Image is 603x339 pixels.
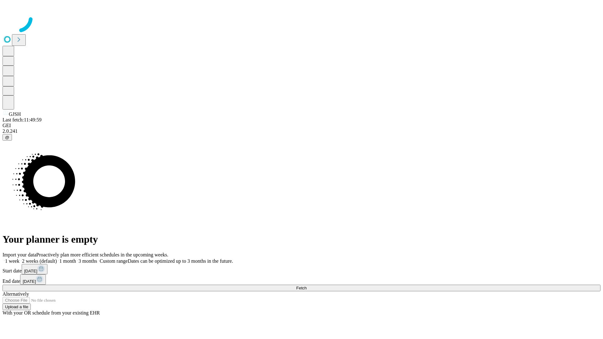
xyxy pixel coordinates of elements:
[3,264,600,274] div: Start date
[3,117,41,122] span: Last fetch: 11:49:59
[3,252,36,257] span: Import your data
[296,286,307,290] span: Fetch
[23,279,36,284] span: [DATE]
[5,258,19,264] span: 1 week
[3,274,600,285] div: End date
[36,252,168,257] span: Proactively plan more efficient schedules in the upcoming weeks.
[3,128,600,134] div: 2.0.241
[3,291,29,297] span: Alternatively
[9,111,21,117] span: GJSH
[22,258,57,264] span: 2 weeks (default)
[3,234,600,245] h1: Your planner is empty
[79,258,97,264] span: 3 months
[20,274,46,285] button: [DATE]
[3,310,100,315] span: With your OR schedule from your existing EHR
[24,269,37,273] span: [DATE]
[22,264,47,274] button: [DATE]
[59,258,76,264] span: 1 month
[128,258,233,264] span: Dates can be optimized up to 3 months in the future.
[3,123,600,128] div: GEI
[3,134,12,141] button: @
[3,304,31,310] button: Upload a file
[100,258,128,264] span: Custom range
[3,285,600,291] button: Fetch
[5,135,9,140] span: @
